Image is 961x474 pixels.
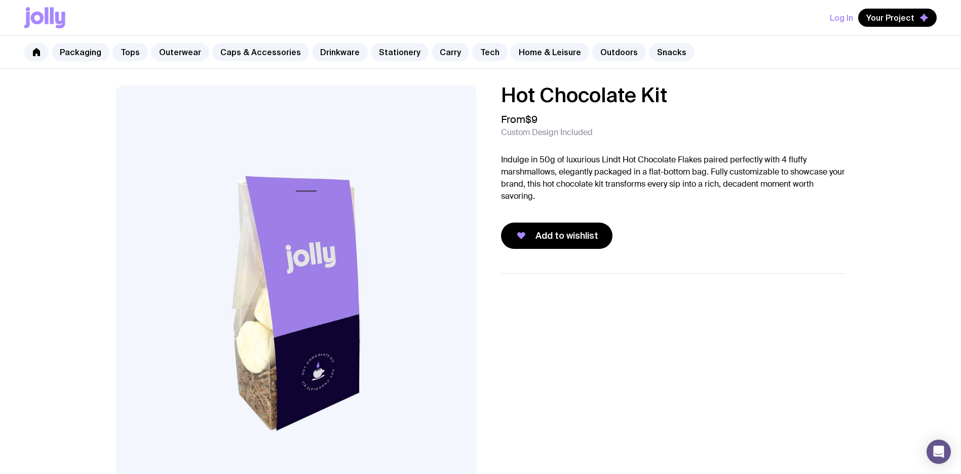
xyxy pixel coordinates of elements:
[501,127,593,138] span: Custom Design Included
[501,113,537,125] span: From
[511,43,589,61] a: Home & Leisure
[649,43,695,61] a: Snacks
[501,223,612,249] button: Add to wishlist
[501,154,845,202] p: Indulge in 50g of luxurious Lindt Hot Chocolate Flakes paired perfectly with 4 fluffy marshmallow...
[52,43,109,61] a: Packaging
[371,43,429,61] a: Stationery
[501,85,845,105] h1: Hot Chocolate Kit
[112,43,148,61] a: Tops
[151,43,209,61] a: Outerwear
[535,230,598,242] span: Add to wishlist
[866,13,914,23] span: Your Project
[927,440,951,464] div: Open Intercom Messenger
[525,113,537,126] span: $9
[592,43,646,61] a: Outdoors
[432,43,469,61] a: Carry
[212,43,309,61] a: Caps & Accessories
[830,9,853,27] button: Log In
[312,43,368,61] a: Drinkware
[472,43,508,61] a: Tech
[858,9,937,27] button: Your Project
